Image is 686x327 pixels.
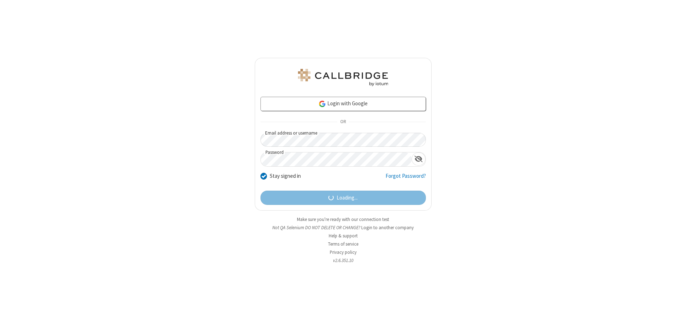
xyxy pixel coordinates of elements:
div: Show password [412,152,426,166]
li: v2.6.351.10 [255,257,432,264]
label: Stay signed in [270,172,301,180]
input: Email address or username [260,133,426,147]
img: google-icon.png [318,100,326,108]
button: Loading... [260,191,426,205]
a: Forgot Password? [386,172,426,186]
span: OR [337,117,349,127]
a: Make sure you're ready with our connection test [297,216,389,222]
li: Not QA Selenium DO NOT DELETE OR CHANGE? [255,224,432,231]
a: Privacy policy [330,249,357,255]
iframe: Chat [668,308,681,322]
a: Login with Google [260,97,426,111]
button: Login to another company [361,224,414,231]
img: QA Selenium DO NOT DELETE OR CHANGE [297,69,389,86]
input: Password [261,152,412,166]
span: Loading... [337,194,358,202]
a: Help & support [329,233,358,239]
a: Terms of service [328,241,358,247]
